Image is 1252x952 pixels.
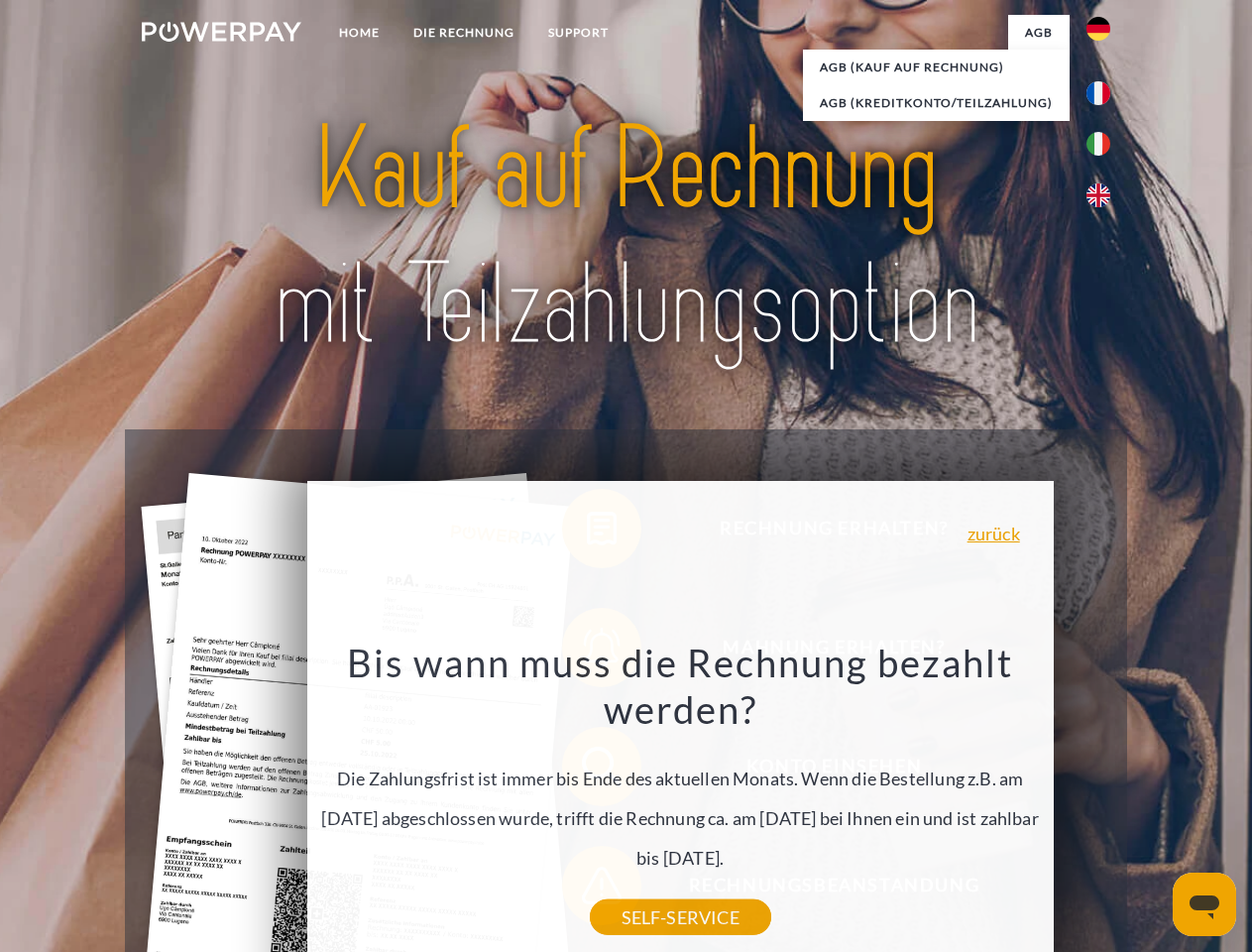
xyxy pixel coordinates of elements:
a: zurück [967,525,1020,542]
img: de [1086,17,1110,41]
img: en [1086,183,1110,207]
img: fr [1086,81,1110,105]
a: SELF-SERVICE [590,899,771,935]
a: AGB (Kreditkonto/Teilzahlung) [803,85,1070,121]
img: title-powerpay_de.svg [189,95,1063,380]
a: Home [322,15,397,51]
a: agb [1008,15,1070,51]
a: DIE RECHNUNG [397,15,531,51]
iframe: Schaltfläche zum Öffnen des Messaging-Fensters [1173,873,1236,936]
a: AGB (Kauf auf Rechnung) [803,50,1070,85]
a: SUPPORT [531,15,626,51]
div: Die Zahlungsfrist ist immer bis Ende des aktuellen Monats. Wenn die Bestellung z.B. am [DATE] abg... [318,639,1042,917]
h3: Bis wann muss die Rechnung bezahlt werden? [318,639,1042,734]
img: it [1086,132,1110,156]
img: logo-powerpay-white.svg [142,22,301,42]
